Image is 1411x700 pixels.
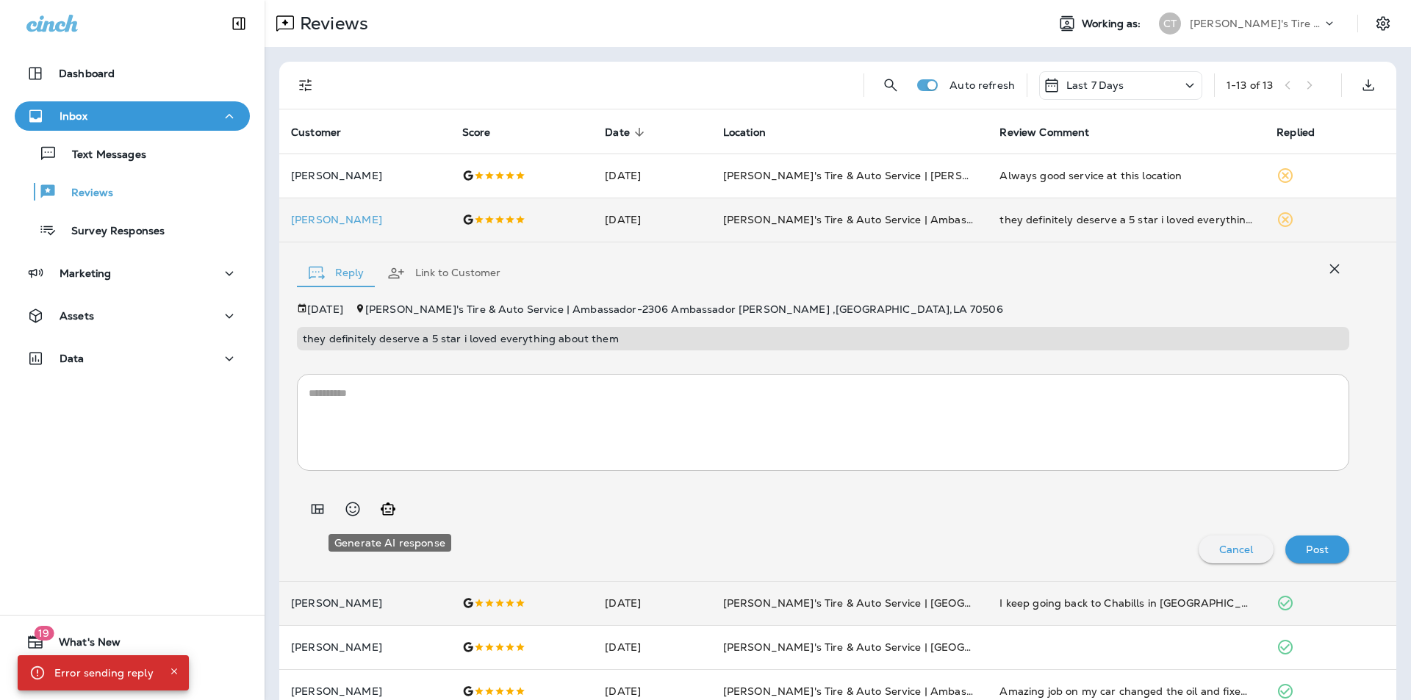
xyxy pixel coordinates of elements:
[723,126,766,139] span: Location
[338,494,367,524] button: Select an emoji
[15,259,250,288] button: Marketing
[291,685,439,697] p: [PERSON_NAME]
[15,176,250,207] button: Reviews
[60,110,87,122] p: Inbox
[1306,544,1329,555] p: Post
[291,71,320,100] button: Filters
[723,685,995,698] span: [PERSON_NAME]'s Tire & Auto Service | Ambassador
[291,126,341,139] span: Customer
[593,198,711,242] td: [DATE]
[1285,535,1349,563] button: Post
[876,71,905,100] button: Search Reviews
[303,494,332,524] button: Add in a premade template
[999,168,1253,183] div: Always good service at this location
[462,126,491,139] span: Score
[723,169,1022,182] span: [PERSON_NAME]'s Tire & Auto Service | [PERSON_NAME]
[949,79,1015,91] p: Auto refresh
[60,310,94,322] p: Assets
[15,663,250,692] button: Support
[999,126,1108,139] span: Review Comment
[294,12,368,35] p: Reviews
[1199,535,1274,563] button: Cancel
[291,126,360,139] span: Customer
[999,684,1253,699] div: Amazing job on my car changed the oil and fixed my tire.really appreciate it thank you
[60,267,111,279] p: Marketing
[999,126,1089,139] span: Review Comment
[999,212,1253,227] div: they definitely deserve a 5 star i loved everything about them
[15,627,250,657] button: 19What's New
[1159,12,1181,35] div: CT
[44,636,121,654] span: What's New
[34,626,54,641] span: 19
[297,247,376,300] button: Reply
[723,596,1045,610] span: [PERSON_NAME]'s Tire & Auto Service | [GEOGRAPHIC_DATA]
[1354,71,1383,100] button: Export as CSV
[57,148,146,162] p: Text Messages
[376,247,512,300] button: Link to Customer
[1219,544,1254,555] p: Cancel
[165,663,183,680] button: Close
[15,101,250,131] button: Inbox
[373,494,403,524] button: Generate AI response
[593,154,711,198] td: [DATE]
[291,641,439,653] p: [PERSON_NAME]
[57,187,113,201] p: Reviews
[605,126,630,139] span: Date
[15,59,250,88] button: Dashboard
[593,581,711,625] td: [DATE]
[605,126,649,139] span: Date
[15,344,250,373] button: Data
[1190,18,1322,29] p: [PERSON_NAME]'s Tire & Auto
[303,333,1343,344] p: they definitely deserve a 5 star i loved everything about them
[1277,126,1315,139] span: Replied
[723,126,785,139] span: Location
[723,213,995,226] span: [PERSON_NAME]'s Tire & Auto Service | Ambassador
[59,68,115,79] p: Dashboard
[15,301,250,331] button: Assets
[218,9,259,38] button: Collapse Sidebar
[999,596,1253,610] div: I keep going back to Chabills in Thibodaux because they have a knowledgeable and friendly staff, ...
[54,660,154,686] div: Error sending reply
[291,214,439,225] p: [PERSON_NAME]
[307,303,343,315] p: [DATE]
[57,225,165,239] p: Survey Responses
[291,170,439,181] p: [PERSON_NAME]
[291,597,439,609] p: [PERSON_NAME]
[15,214,250,245] button: Survey Responses
[60,353,85,364] p: Data
[1066,79,1124,91] p: Last 7 Days
[291,214,439,225] div: Click to view Customer Drawer
[1370,10,1396,37] button: Settings
[593,625,711,669] td: [DATE]
[328,534,451,552] div: Generate AI response
[1227,79,1273,91] div: 1 - 13 of 13
[723,641,1045,654] span: [PERSON_NAME]'s Tire & Auto Service | [GEOGRAPHIC_DATA]
[365,303,1003,316] span: [PERSON_NAME]'s Tire & Auto Service | Ambassador - 2306 Ambassador [PERSON_NAME] , [GEOGRAPHIC_DA...
[462,126,510,139] span: Score
[1082,18,1144,30] span: Working as:
[15,138,250,169] button: Text Messages
[1277,126,1334,139] span: Replied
